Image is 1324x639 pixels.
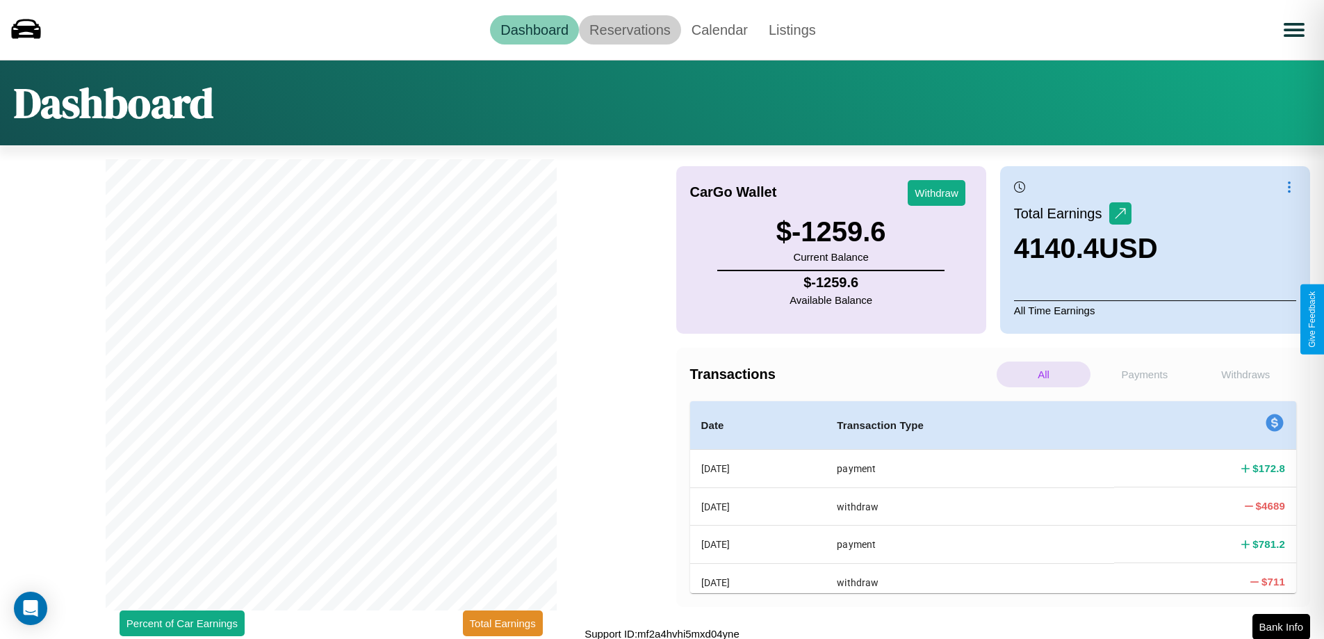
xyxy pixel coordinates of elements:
[790,275,872,291] h4: $ -1259.6
[681,15,758,45] a: Calendar
[1252,461,1285,476] h4: $ 172.8
[758,15,826,45] a: Listings
[690,526,826,563] th: [DATE]
[690,563,826,601] th: [DATE]
[776,216,886,248] h3: $ -1259.6
[1256,499,1285,513] h4: $ 4689
[463,610,543,636] button: Total Earnings
[997,362,1090,387] p: All
[1261,574,1285,589] h4: $ 711
[120,610,245,636] button: Percent of Car Earnings
[490,15,579,45] a: Dashboard
[1014,233,1158,264] h3: 4140.4 USD
[14,592,47,625] div: Open Intercom Messenger
[826,563,1114,601] th: withdraw
[837,417,1103,434] h4: Transaction Type
[1097,362,1191,387] p: Payments
[579,15,681,45] a: Reservations
[826,487,1114,525] th: withdraw
[690,366,993,382] h4: Transactions
[690,184,777,200] h4: CarGo Wallet
[776,248,886,266] p: Current Balance
[826,450,1114,488] th: payment
[826,526,1114,563] th: payment
[690,450,826,488] th: [DATE]
[1252,537,1285,551] h4: $ 781.2
[701,417,815,434] h4: Date
[1275,10,1314,49] button: Open menu
[908,180,965,206] button: Withdraw
[1014,300,1296,320] p: All Time Earnings
[1014,201,1109,226] p: Total Earnings
[1307,291,1317,348] div: Give Feedback
[14,74,213,131] h1: Dashboard
[1199,362,1293,387] p: Withdraws
[790,291,872,309] p: Available Balance
[690,487,826,525] th: [DATE]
